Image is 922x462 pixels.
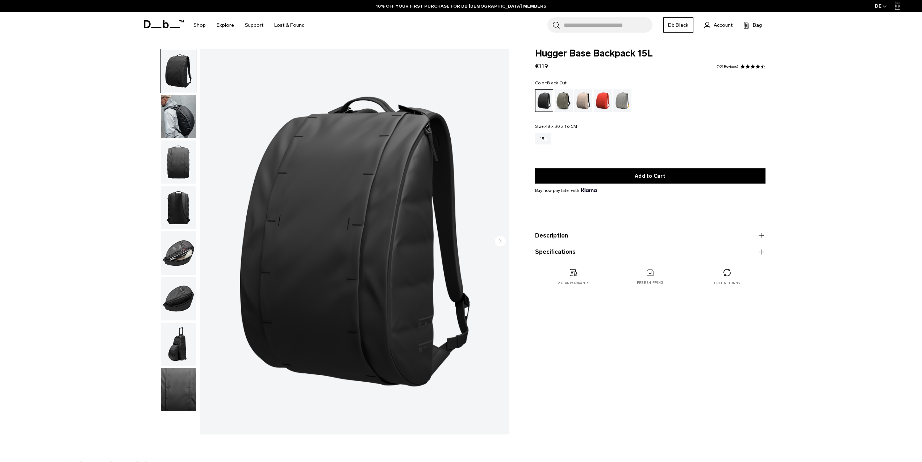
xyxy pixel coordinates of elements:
[535,81,567,85] legend: Color:
[274,12,305,38] a: Lost & Found
[753,21,762,29] span: Bag
[535,187,597,194] span: Buy now pay later with
[535,124,577,129] legend: Size:
[535,231,765,240] button: Description
[594,89,612,112] a: Falu Red
[717,65,738,68] a: 109 reviews
[161,49,196,93] img: Hugger Base Backpack 15L Black Out
[160,231,196,275] button: Hugger Base Backpack 15L Black Out
[160,185,196,230] button: Hugger Base Backpack 15L Black Out
[613,89,631,112] a: Sand Grey
[545,124,577,129] span: 48 x 30 x 16 CM
[160,94,196,139] button: Hugger Base Backpack 15L Black Out
[188,12,310,38] nav: Main Navigation
[161,231,196,275] img: Hugger Base Backpack 15L Black Out
[161,323,196,366] img: Hugger Base Backpack 15L Black Out
[535,49,765,58] span: Hugger Base Backpack 15L
[376,3,546,9] a: 10% OFF YOUR FIRST PURCHASE FOR DB [DEMOGRAPHIC_DATA] MEMBERS
[547,80,567,85] span: Black Out
[637,280,663,285] p: Free shipping
[574,89,592,112] a: Fogbow Beige
[161,186,196,229] img: Hugger Base Backpack 15L Black Out
[160,140,196,184] button: Hugger Base Backpack 15L Black Out
[160,322,196,366] button: Hugger Base Backpack 15L Black Out
[535,89,553,112] a: Black Out
[558,281,589,286] p: 2 year warranty
[663,17,693,33] a: Db Black
[200,49,509,434] li: 1 / 8
[555,89,573,112] a: Forest Green
[217,12,234,38] a: Explore
[161,140,196,184] img: Hugger Base Backpack 15L Black Out
[743,21,762,29] button: Bag
[193,12,206,38] a: Shop
[161,277,196,320] img: Hugger Base Backpack 15L Black Out
[161,95,196,138] img: Hugger Base Backpack 15L Black Out
[704,21,733,29] a: Account
[581,188,597,192] img: {"height" => 20, "alt" => "Klarna"}
[535,168,765,184] button: Add to Cart
[495,235,506,248] button: Next slide
[714,281,740,286] p: Free returns
[161,368,196,411] img: Hugger Base Backpack 15L Black Out
[245,12,263,38] a: Support
[535,63,548,70] span: €119
[535,133,552,144] a: 15L
[200,49,509,434] img: Hugger Base Backpack 15L Black Out
[535,248,765,256] button: Specifications
[714,21,733,29] span: Account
